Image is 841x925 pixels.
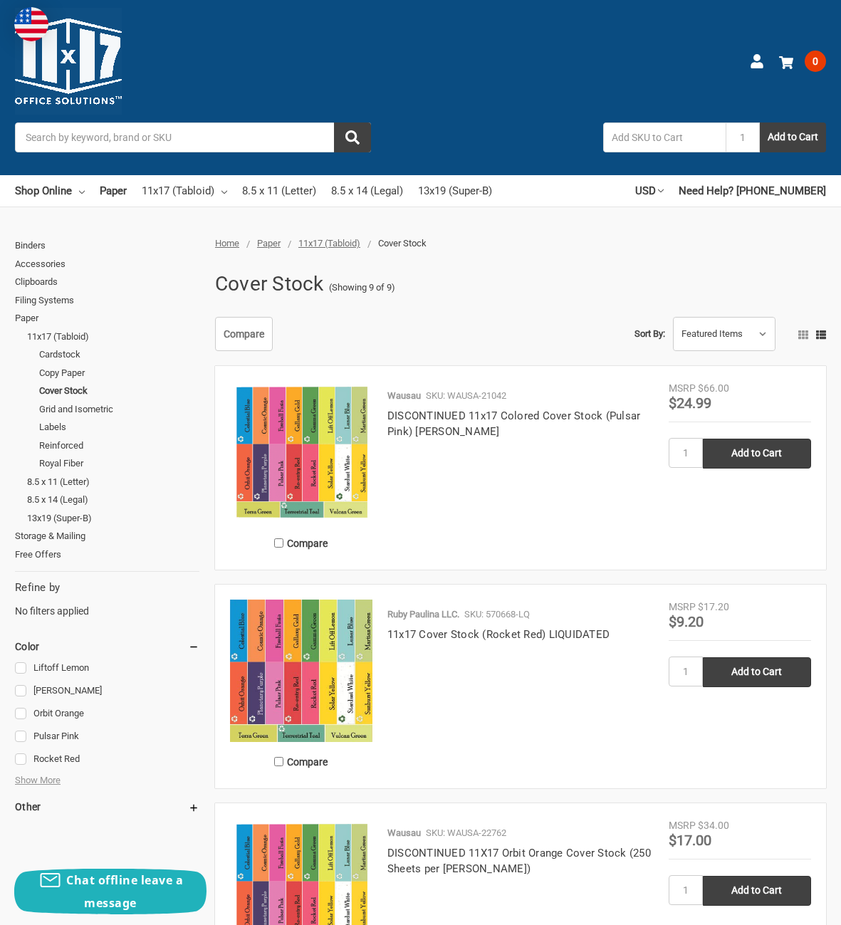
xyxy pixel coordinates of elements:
[387,628,610,641] a: 11x17 Cover Stock (Rocket Red) LIQUIDATED
[27,491,199,509] a: 8.5 x 14 (Legal)
[15,236,199,255] a: Binders
[39,418,199,437] a: Labels
[15,580,199,596] h5: Refine by
[15,773,61,788] span: Show More
[15,8,122,115] img: 11x17.com
[15,750,199,769] a: Rocket Red
[679,175,826,207] a: Need Help? [PHONE_NUMBER]
[15,527,199,545] a: Storage & Mailing
[257,238,281,249] a: Paper
[27,473,199,491] a: 8.5 x 11 (Letter)
[215,238,239,249] a: Home
[274,757,283,766] input: Compare
[14,7,48,41] img: duty and tax information for United States
[15,704,199,723] a: Orbit Orange
[15,727,199,746] a: Pulsar Pink
[15,638,199,655] h5: Color
[15,545,199,564] a: Free Offers
[215,266,324,303] h1: Cover Stock
[15,291,199,310] a: Filing Systems
[669,818,696,833] div: MSRP
[142,175,227,207] a: 11x17 (Tabloid)
[100,175,127,207] a: Paper
[387,847,651,876] a: DISCONTINUED 11X17 Orbit Orange Cover Stock (250 Sheets per [PERSON_NAME])
[387,607,459,622] p: Ruby Paulina LLC.
[230,381,372,523] img: 11x17 Colored Cover Stock (Pulsar Pink)
[27,328,199,346] a: 11x17 (Tabloid)
[15,175,85,207] a: Shop Online
[698,820,729,831] span: $34.00
[274,538,283,548] input: Compare
[39,382,199,400] a: Cover Stock
[15,273,199,291] a: Clipboards
[426,389,506,403] p: SKU: WAUSA-21042
[378,238,427,249] span: Cover Stock
[39,400,199,419] a: Grid and Isometric
[464,607,530,622] p: SKU: 570668-LQ
[805,51,826,72] span: 0
[387,409,641,439] a: DISCONTINUED 11x17 Colored Cover Stock (Pulsar Pink) [PERSON_NAME]
[15,681,199,701] a: [PERSON_NAME]
[14,869,207,914] button: Chat offline leave a message
[230,750,372,773] label: Compare
[39,454,199,473] a: Royal Fiber
[387,826,421,840] p: Wausau
[603,122,726,152] input: Add SKU to Cart
[669,394,711,412] span: $24.99
[703,439,811,469] input: Add to Cart
[15,580,199,618] div: No filters applied
[15,309,199,328] a: Paper
[426,826,506,840] p: SKU: WAUSA-22762
[15,122,371,152] input: Search by keyword, brand or SKU
[418,175,492,207] a: 13x19 (Super-B)
[15,798,199,815] h5: Other
[724,887,841,925] iframe: Google Customer Reviews
[703,657,811,687] input: Add to Cart
[66,872,183,911] span: Chat offline leave a message
[760,122,826,152] button: Add to Cart
[242,175,316,207] a: 8.5 x 11 (Letter)
[669,832,711,849] span: $17.00
[215,317,273,351] a: Compare
[39,437,199,455] a: Reinforced
[39,364,199,382] a: Copy Paper
[230,600,372,742] img: 11x17 Cover Stock (Rocket Red) LIQUIDATED
[39,345,199,364] a: Cardstock
[15,255,199,273] a: Accessories
[15,659,199,678] a: Liftoff Lemon
[298,238,360,249] a: 11x17 (Tabloid)
[669,613,704,630] span: $9.20
[669,600,696,615] div: MSRP
[387,389,421,403] p: Wausau
[698,601,729,612] span: $17.20
[329,281,395,295] span: (Showing 9 of 9)
[634,323,665,345] label: Sort By:
[703,876,811,906] input: Add to Cart
[635,175,664,207] a: USD
[331,175,403,207] a: 8.5 x 14 (Legal)
[230,531,372,555] label: Compare
[779,43,826,80] a: 0
[669,381,696,396] div: MSRP
[27,509,199,528] a: 13x19 (Super-B)
[698,382,729,394] span: $66.00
